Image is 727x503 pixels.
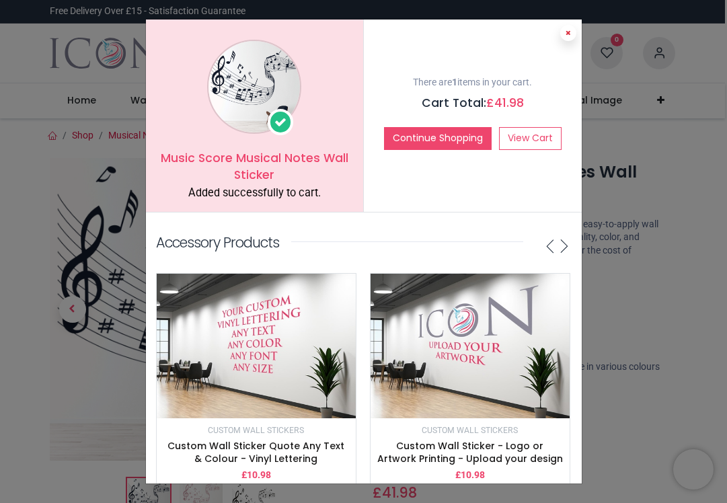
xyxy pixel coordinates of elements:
[208,426,304,435] small: Custom Wall Stickers
[374,76,572,89] p: There are items in your cart.
[241,469,271,482] p: £
[167,439,344,466] a: Custom Wall Sticker Quote Any Text & Colour - Vinyl Lettering
[156,186,353,201] div: Added successfully to cart.
[377,439,563,466] a: Custom Wall Sticker - Logo or Artwork Printing - Upload your design
[455,469,485,482] p: £
[208,424,304,435] a: Custom Wall Stickers
[422,424,518,435] a: Custom Wall Stickers
[247,469,271,480] span: 10.98
[499,127,562,150] a: View Cart
[156,233,279,252] p: Accessory Products
[452,77,457,87] b: 1
[422,426,518,435] small: Custom Wall Stickers
[156,150,353,183] h5: Music Score Musical Notes Wall Sticker
[157,274,356,418] img: image_512
[486,95,524,111] span: £
[207,40,301,134] img: image_1024
[371,274,570,418] img: image_512
[374,95,572,112] h5: Cart Total:
[494,95,524,111] span: 41.98
[461,469,485,480] span: 10.98
[384,127,492,150] button: Continue Shopping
